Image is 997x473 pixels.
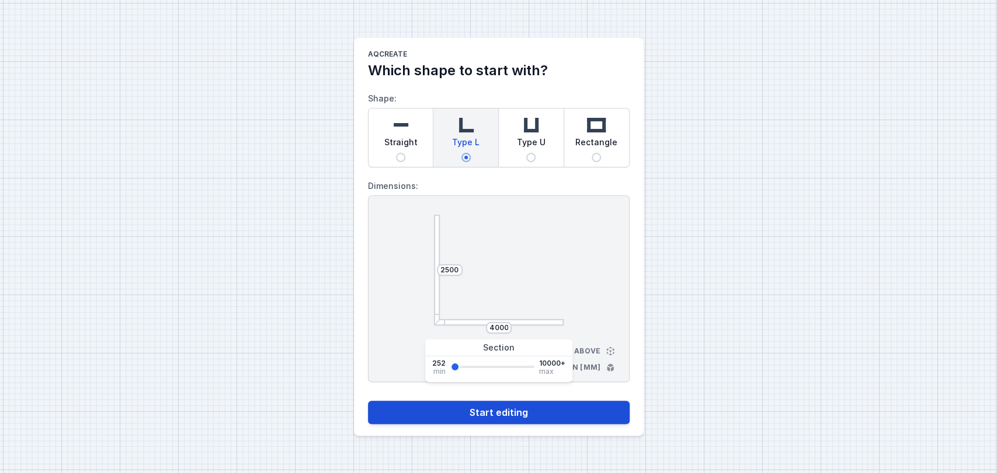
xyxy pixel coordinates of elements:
img: l-shaped.svg [454,113,478,136]
img: rectangle.svg [585,113,608,136]
h2: Which shape to start with? [368,61,630,80]
span: min [433,368,446,375]
span: max [539,368,554,375]
span: Rectangle [575,136,617,153]
img: straight.svg [389,113,412,136]
span: Type L [452,136,480,153]
input: Dimension [mm] [440,265,459,275]
label: Shape: [368,89,630,167]
input: Type U [526,153,536,162]
label: Dimensions: [368,177,630,195]
span: Straight [384,136,417,153]
span: 10000+ [539,359,565,368]
h1: AQcreate [368,50,630,61]
input: Dimension [mm] [489,323,508,332]
input: Rectangle [592,153,601,162]
span: Type U [517,136,546,153]
input: Type L [461,153,471,162]
button: Start editing [368,401,630,424]
input: Straight [396,153,405,162]
img: u-shaped.svg [519,113,543,136]
div: Section [425,339,572,356]
span: 252 [432,359,446,368]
